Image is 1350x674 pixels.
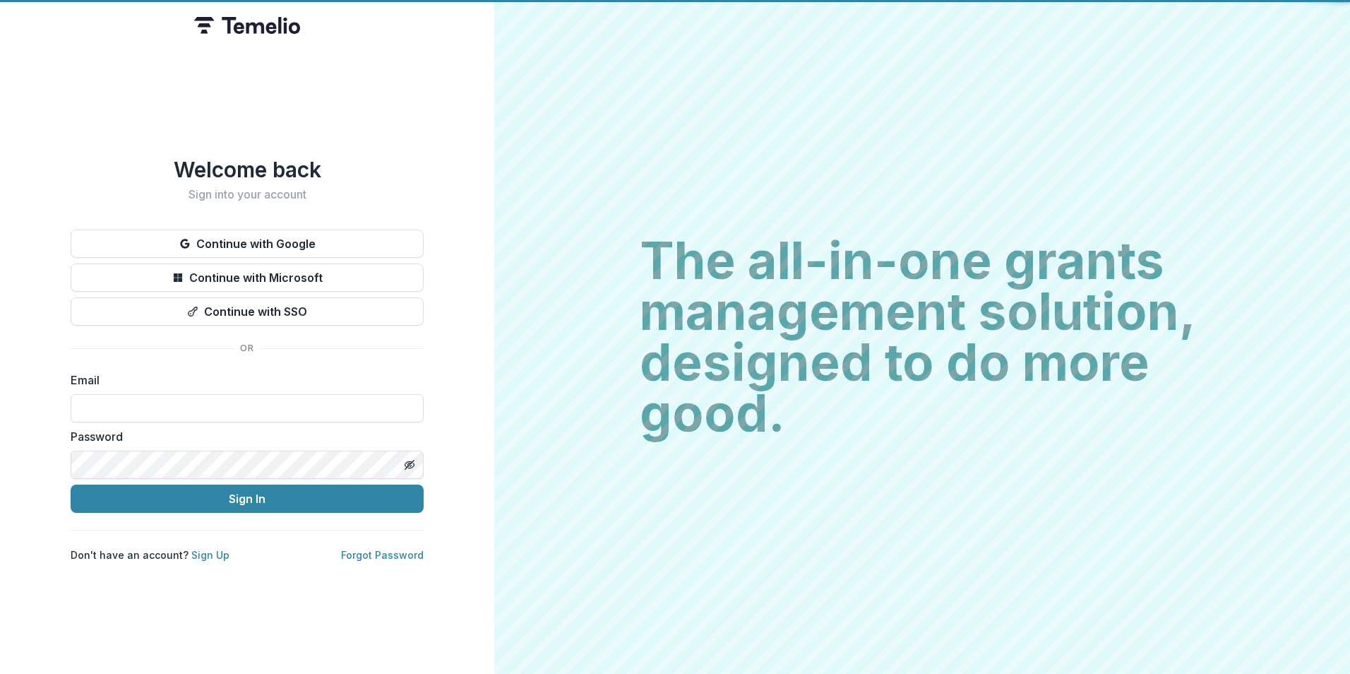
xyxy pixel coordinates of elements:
a: Sign Up [191,549,229,561]
a: Forgot Password [341,549,424,561]
label: Email [71,372,415,389]
button: Continue with SSO [71,297,424,326]
button: Continue with Google [71,230,424,258]
button: Sign In [71,485,424,513]
p: Don't have an account? [71,548,229,562]
label: Password [71,428,415,445]
button: Continue with Microsoft [71,264,424,292]
h1: Welcome back [71,157,424,182]
img: Temelio [194,17,300,34]
button: Toggle password visibility [398,454,421,476]
h2: Sign into your account [71,188,424,201]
